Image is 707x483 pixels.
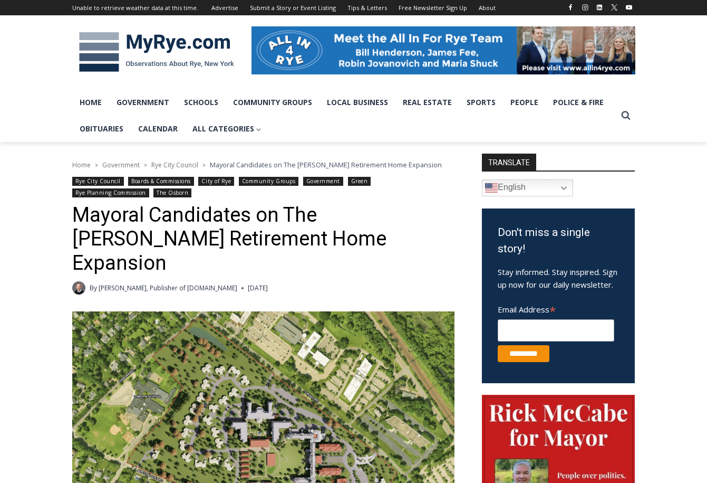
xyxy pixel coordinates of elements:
time: [DATE] [248,283,268,293]
p: Stay informed. Stay inspired. Sign up now for our daily newsletter. [498,266,619,291]
a: Schools [177,89,226,116]
a: Government [109,89,177,116]
a: X [608,1,621,14]
h3: Don't miss a single story! [498,224,619,258]
div: Unable to retrieve weather data at this time. [72,3,198,13]
img: en [485,182,498,194]
a: Calendar [131,116,185,142]
a: Boards & Commissions [128,177,194,186]
img: All in for Rye [251,26,635,74]
span: All Categories [192,123,262,135]
span: > [202,162,206,169]
a: Home [72,89,109,116]
a: [PERSON_NAME], Publisher of [DOMAIN_NAME] [99,283,237,292]
a: Rye City Council [151,160,198,169]
nav: Breadcrumbs [72,159,454,170]
nav: Primary Navigation [72,89,616,143]
label: Email Address [498,299,614,318]
a: Local Business [319,89,395,116]
a: All Categories [185,116,269,142]
span: > [144,162,147,169]
strong: TRANSLATE [482,154,536,171]
a: Rye City Council [72,177,124,186]
a: English [482,179,573,196]
a: The Osborn [153,188,191,197]
a: Government [102,160,140,169]
a: Obituaries [72,116,131,142]
a: Rye Planning Commission [72,188,149,197]
a: Facebook [564,1,577,14]
a: Linkedin [593,1,606,14]
a: Community Groups [239,177,298,186]
a: Home [72,160,91,169]
a: Real Estate [395,89,459,116]
span: > [95,162,98,169]
a: Instagram [579,1,592,14]
a: City of Rye [198,177,234,186]
a: Police & Fire [546,89,611,116]
a: Sports [459,89,503,116]
a: Green [348,177,371,186]
a: Government [303,177,343,186]
a: Author image [72,281,85,295]
span: Mayoral Candidates on The [PERSON_NAME] Retirement Home Expansion [210,160,442,169]
a: YouTube [623,1,635,14]
button: View Search Form [616,106,635,125]
h1: Mayoral Candidates on The [PERSON_NAME] Retirement Home Expansion [72,203,454,276]
a: People [503,89,546,116]
a: Community Groups [226,89,319,116]
img: MyRye.com [72,25,241,80]
span: By [90,283,97,293]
